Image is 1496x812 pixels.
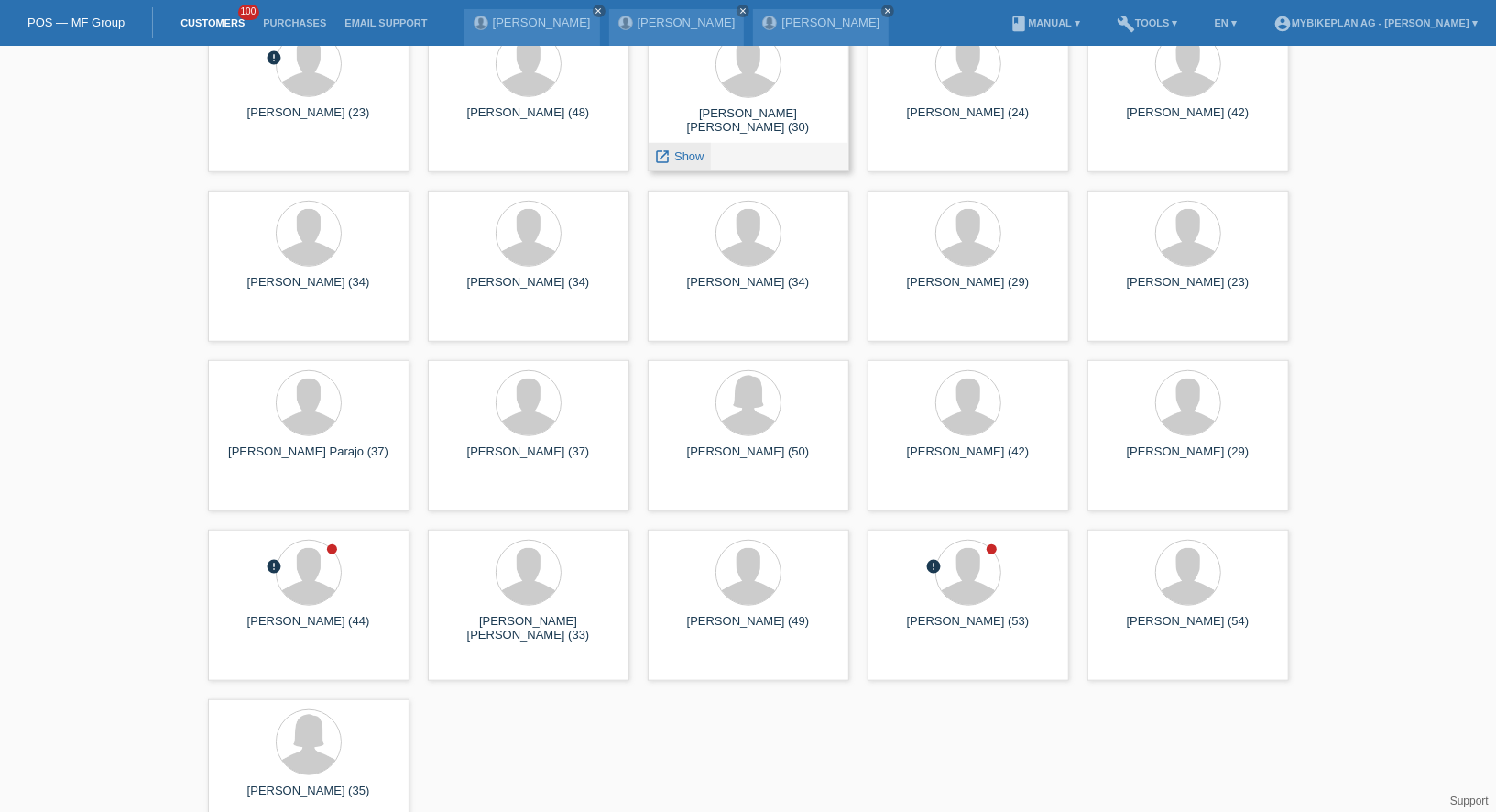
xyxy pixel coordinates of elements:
[442,105,615,135] div: [PERSON_NAME] (48)
[881,5,894,17] a: close
[882,614,1054,643] div: [PERSON_NAME] (53)
[223,275,395,304] div: [PERSON_NAME] (34)
[662,444,835,474] div: [PERSON_NAME] (50)
[171,17,254,28] a: Customers
[655,148,672,165] i: launch
[1102,614,1274,643] div: [PERSON_NAME] (54)
[1000,17,1089,28] a: bookManual ▾
[737,5,749,17] a: close
[926,558,943,575] i: error
[335,17,436,28] a: Email Support
[1264,17,1487,28] a: account_circleMybikeplan AG - [PERSON_NAME] ▾
[1117,15,1135,33] i: build
[1102,105,1274,135] div: [PERSON_NAME] (42)
[882,275,1054,304] div: [PERSON_NAME] (29)
[738,6,748,16] i: close
[662,614,835,643] div: [PERSON_NAME] (49)
[493,16,591,29] a: [PERSON_NAME]
[674,149,704,163] span: Show
[267,49,283,66] i: error
[267,558,283,575] i: error
[593,5,606,17] a: close
[223,444,395,474] div: [PERSON_NAME] Parajo (37)
[1273,15,1292,33] i: account_circle
[1102,444,1274,474] div: [PERSON_NAME] (29)
[882,444,1054,474] div: [PERSON_NAME] (42)
[442,444,615,474] div: [PERSON_NAME] (37)
[595,6,604,16] i: close
[267,49,283,69] div: unconfirmed, pending
[1206,17,1246,28] a: EN ▾
[254,17,335,28] a: Purchases
[655,149,704,163] a: launch Show
[27,16,125,29] a: POS — MF Group
[267,558,283,577] div: unconfirmed, pending
[883,6,892,16] i: close
[223,614,395,643] div: [PERSON_NAME] (44)
[662,275,835,304] div: [PERSON_NAME] (34)
[223,105,395,135] div: [PERSON_NAME] (23)
[638,16,736,29] a: [PERSON_NAME]
[442,275,615,304] div: [PERSON_NAME] (34)
[1010,15,1028,33] i: book
[781,16,879,29] a: [PERSON_NAME]
[1108,17,1187,28] a: buildTools ▾
[238,5,260,20] span: 100
[926,558,943,577] div: unconfirmed, pending
[882,105,1054,135] div: [PERSON_NAME] (24)
[1450,795,1489,807] a: Support
[662,106,835,136] div: [PERSON_NAME] [PERSON_NAME] (30)
[1102,275,1274,304] div: [PERSON_NAME] (23)
[442,614,615,643] div: [PERSON_NAME] [PERSON_NAME] (33)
